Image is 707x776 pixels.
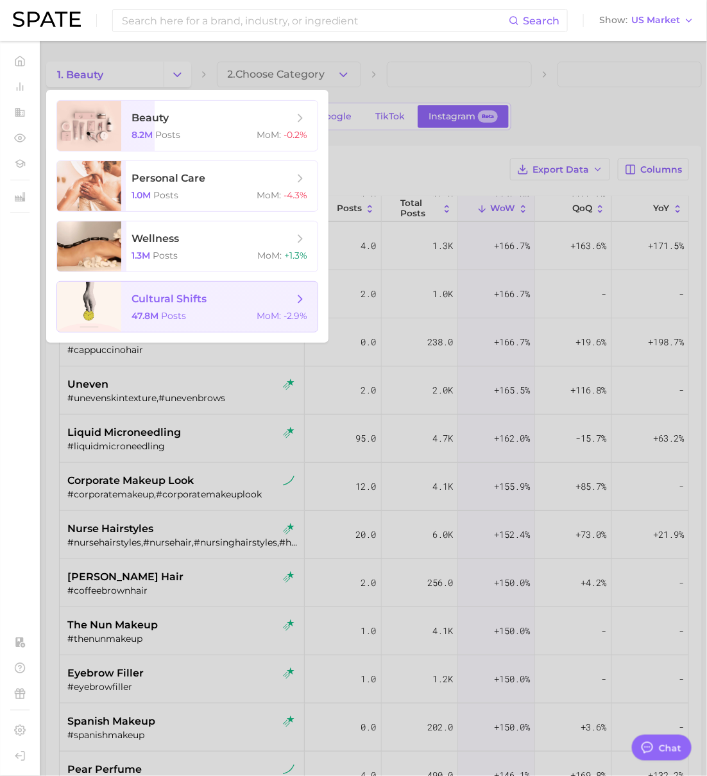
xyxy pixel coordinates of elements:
[257,189,281,201] span: MoM :
[132,293,207,305] span: cultural shifts
[596,12,697,29] button: ShowUS Market
[46,90,328,343] ul: Change Category
[599,17,627,24] span: Show
[153,189,178,201] span: Posts
[523,15,559,27] span: Search
[132,250,150,261] span: 1.3m
[153,250,178,261] span: Posts
[132,129,153,141] span: 8.2m
[257,250,282,261] span: MoM :
[13,12,81,27] img: SPATE
[257,129,281,141] span: MoM :
[284,189,307,201] span: -4.3%
[132,232,179,245] span: wellness
[284,129,307,141] span: -0.2%
[121,10,509,31] input: Search here for a brand, industry, or ingredient
[10,746,30,766] a: Log out. Currently logged in with e-mail veronica_radyuk@us.amorepacific.com.
[132,112,169,124] span: beauty
[284,250,307,261] span: +1.3%
[631,17,680,24] span: US Market
[132,189,151,201] span: 1.0m
[257,310,281,322] span: MoM :
[132,172,205,184] span: personal care
[132,310,158,322] span: 47.8m
[284,310,307,322] span: -2.9%
[161,310,186,322] span: Posts
[155,129,180,141] span: Posts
